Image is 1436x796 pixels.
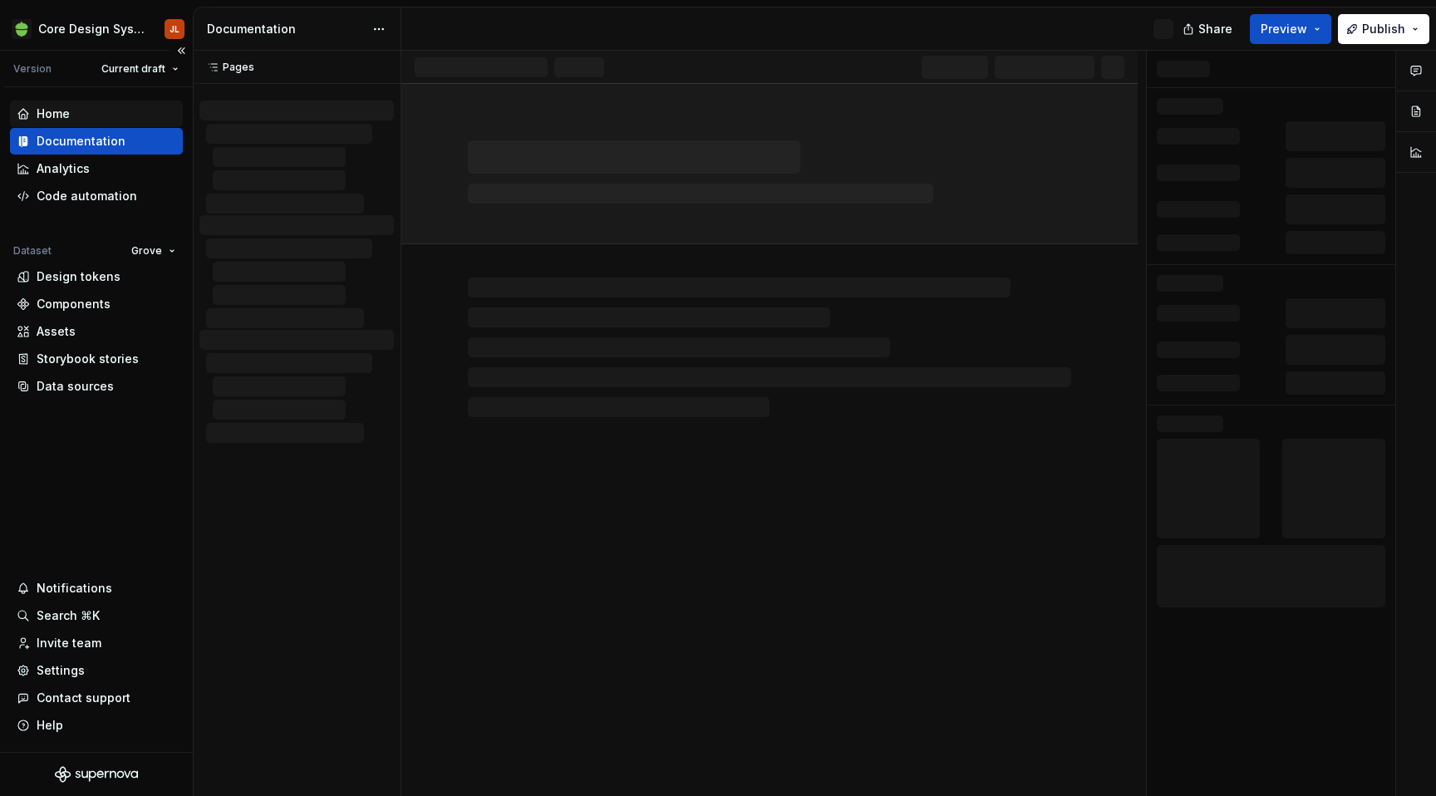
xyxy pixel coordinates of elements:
button: Contact support [10,685,183,711]
button: Publish [1338,14,1429,44]
div: Assets [37,323,76,340]
a: Data sources [10,373,183,400]
div: Documentation [207,21,364,37]
div: Home [37,106,70,122]
a: Settings [10,657,183,684]
a: Code automation [10,183,183,209]
a: Analytics [10,155,183,182]
div: Version [13,62,52,76]
a: Documentation [10,128,183,155]
button: Help [10,712,183,739]
a: Components [10,291,183,317]
div: Search ⌘K [37,607,100,624]
button: Grove [124,239,183,263]
div: Contact support [37,690,130,706]
button: Current draft [94,57,186,81]
button: Preview [1250,14,1331,44]
span: Preview [1261,21,1307,37]
a: Assets [10,318,183,345]
div: Components [37,296,111,312]
div: Core Design System [38,21,145,37]
button: Notifications [10,575,183,602]
div: Dataset [13,244,52,258]
span: Publish [1362,21,1405,37]
div: JL [170,22,179,36]
div: Code automation [37,188,137,204]
span: Current draft [101,62,165,76]
div: Invite team [37,635,101,651]
div: Settings [37,662,85,679]
div: Pages [199,61,254,74]
button: Share [1174,14,1243,44]
div: Data sources [37,378,114,395]
a: Invite team [10,630,183,656]
svg: Supernova Logo [55,766,138,783]
div: Notifications [37,580,112,597]
div: Documentation [37,133,125,150]
span: Grove [131,244,162,258]
a: Storybook stories [10,346,183,372]
a: Home [10,101,183,127]
span: Share [1198,21,1232,37]
button: Collapse sidebar [170,39,193,62]
div: Design tokens [37,268,120,285]
div: Help [37,717,63,734]
img: 236da360-d76e-47e8-bd69-d9ae43f958f1.png [12,19,32,39]
div: Analytics [37,160,90,177]
button: Search ⌘K [10,602,183,629]
div: Storybook stories [37,351,139,367]
a: Design tokens [10,263,183,290]
button: Core Design SystemJL [3,11,189,47]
